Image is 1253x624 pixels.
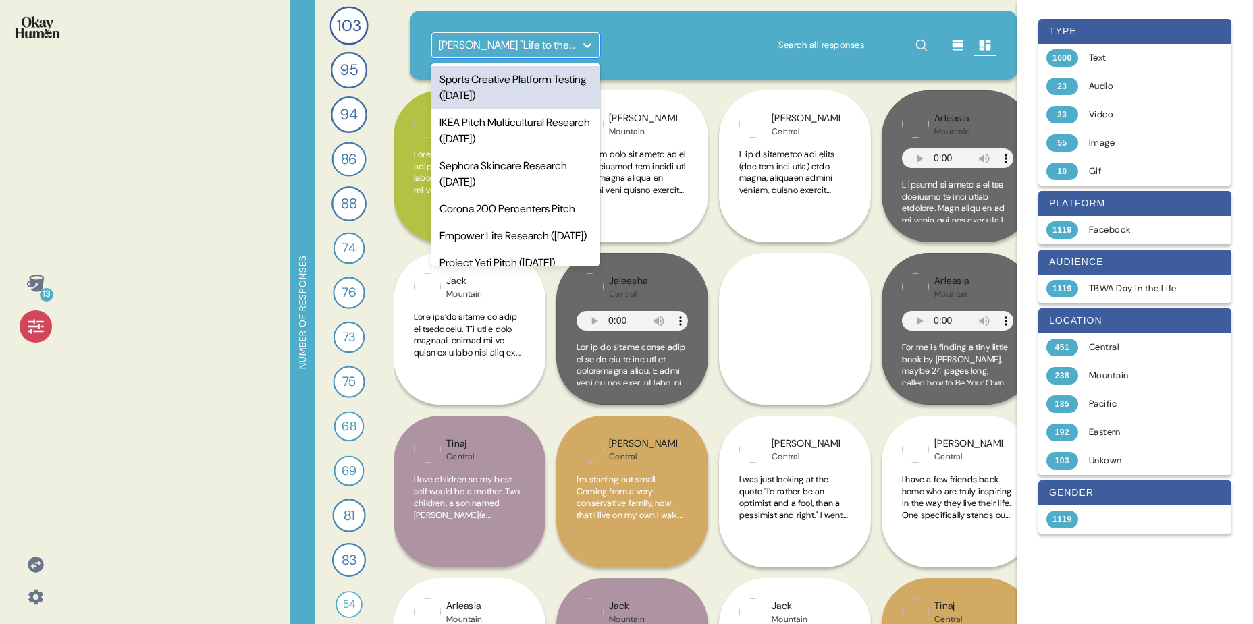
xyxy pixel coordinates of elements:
[342,239,356,258] span: 74
[772,111,840,126] div: [PERSON_NAME]
[1089,136,1196,150] div: Image
[431,223,600,250] div: Empower Lite Research ([DATE])
[342,328,356,347] span: 73
[446,274,482,289] div: Jack
[609,274,647,289] div: Jaleesha
[1046,452,1078,470] div: 103
[609,289,647,300] div: Central
[337,13,361,37] span: 103
[1046,424,1078,441] div: 192
[341,193,357,215] span: 88
[1046,134,1078,152] div: 55
[609,451,677,462] div: Central
[772,436,840,451] div: [PERSON_NAME]
[934,451,1003,462] div: Central
[342,461,356,480] span: 69
[934,436,1003,451] div: [PERSON_NAME]
[342,417,356,435] span: 68
[1046,106,1078,123] div: 23
[342,372,356,392] span: 75
[431,196,600,223] div: Corona 200 Percenters Pitch
[341,148,357,169] span: 86
[934,274,970,289] div: Arleasia
[1089,223,1196,237] div: Facebook
[40,288,53,302] div: 13
[1089,51,1196,65] div: Text
[340,59,358,81] span: 95
[1038,19,1231,44] div: type
[439,37,576,53] div: [PERSON_NAME] "Life to the Fullest" Observations
[1089,341,1196,354] div: Central
[344,505,355,526] span: 81
[609,436,677,451] div: [PERSON_NAME]
[934,126,970,137] div: Mountain
[1089,108,1196,121] div: Video
[1046,339,1078,356] div: 451
[1046,367,1078,385] div: 238
[768,33,936,57] input: Search all responses
[446,451,474,462] div: Central
[1046,49,1078,67] div: 1000
[1046,511,1078,528] div: 1119
[431,66,600,109] div: Sports Creative Platform Testing ([DATE])
[342,550,357,571] span: 83
[431,152,600,196] div: Sephora Skincare Research ([DATE])
[1089,282,1196,295] div: TBWA Day in the Life
[934,289,970,300] div: Mountain
[1089,454,1196,467] div: Unkown
[1046,221,1078,239] div: 1119
[609,111,677,126] div: [PERSON_NAME]
[342,283,356,302] span: 76
[15,16,60,38] img: okayhuman.3b1b6348.png
[340,103,358,125] span: 94
[343,596,356,613] span: 54
[1038,308,1231,333] div: location
[1038,191,1231,216] div: platform
[1089,369,1196,382] div: Mountain
[431,250,600,277] div: Project Yeti Pitch ([DATE])
[1089,426,1196,439] div: Eastern
[1089,165,1196,178] div: Gif
[772,599,807,614] div: Jack
[1046,78,1078,95] div: 23
[609,126,677,137] div: Mountain
[772,126,840,137] div: Central
[446,599,482,614] div: Arleasia
[446,436,474,451] div: Tinaj
[1038,250,1231,275] div: audience
[1046,163,1078,180] div: 18
[446,289,482,300] div: Mountain
[1089,80,1196,93] div: Audio
[1046,395,1078,413] div: 135
[609,599,645,614] div: Jack
[772,451,840,462] div: Central
[1089,397,1196,411] div: Pacific
[1038,480,1231,505] div: gender
[1046,280,1078,297] div: 1119
[934,111,970,126] div: Arleasia
[934,599,962,614] div: Tinaj
[431,109,600,152] div: IKEA Pitch Multicultural Research ([DATE])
